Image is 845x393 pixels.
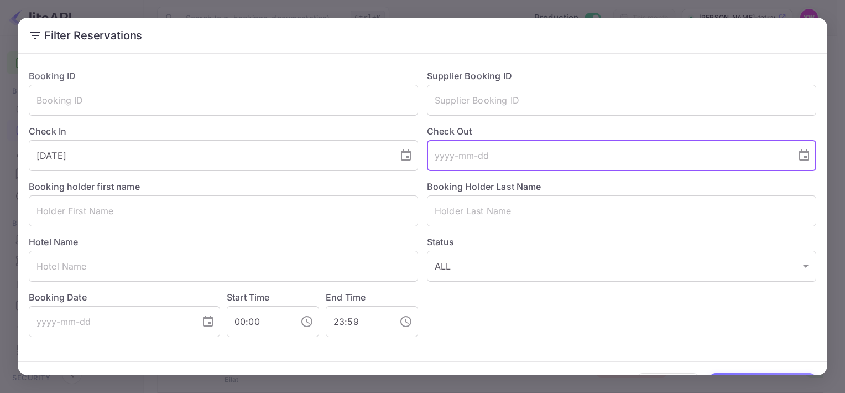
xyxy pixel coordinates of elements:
button: Choose time, selected time is 11:59 PM [395,311,417,333]
label: Status [427,235,816,249]
button: Choose date, selected date is Sep 6, 2025 [395,144,417,167]
input: yyyy-mm-dd [29,140,390,171]
label: Check In [29,125,418,138]
label: Start Time [227,292,270,303]
button: Choose date [197,311,219,333]
input: hh:mm [326,306,390,337]
input: Supplier Booking ID [427,85,816,116]
input: yyyy-mm-dd [29,306,192,337]
h2: Filter Reservations [18,18,827,53]
label: Booking holder first name [29,181,140,192]
div: ALL [427,251,816,282]
input: yyyy-mm-dd [427,140,789,171]
label: Booking Holder Last Name [427,181,541,192]
label: Booking ID [29,70,76,81]
input: Holder First Name [29,195,418,226]
input: Hotel Name [29,251,418,282]
label: Booking Date [29,291,220,304]
input: hh:mm [227,306,291,337]
label: Check Out [427,125,816,138]
button: Choose time, selected time is 12:00 AM [296,311,318,333]
label: End Time [326,292,366,303]
label: Hotel Name [29,236,79,247]
input: Booking ID [29,85,418,116]
input: Holder Last Name [427,195,816,226]
button: Choose date [793,144,815,167]
label: Supplier Booking ID [427,70,512,81]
